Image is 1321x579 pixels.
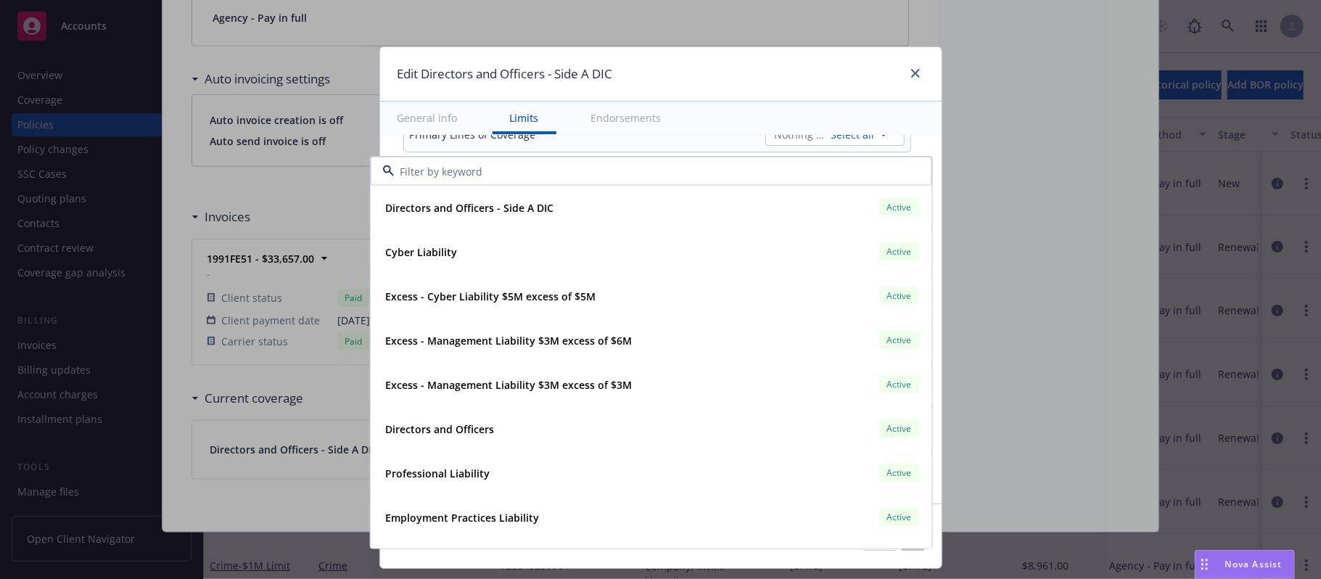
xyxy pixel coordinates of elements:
[493,102,556,134] button: Limits
[1196,551,1214,578] div: Drag to move
[574,102,679,134] button: Endorsements
[1195,550,1295,579] button: Nova Assist
[385,510,539,524] strong: Employment Practices Liability
[884,378,913,391] span: Active
[884,467,913,480] span: Active
[1225,558,1283,570] span: Nova Assist
[385,200,553,214] strong: Directors and Officers - Side A DIC
[385,289,596,303] strong: Excess - Cyber Liability $5M excess of $5M
[884,201,913,214] span: Active
[385,333,632,347] strong: Excess - Management Liability $3M excess of $6M
[385,466,490,480] strong: Professional Liability
[884,511,913,524] span: Active
[398,65,613,83] h1: Edit Directors and Officers - Side A DIC
[380,102,475,134] button: General info
[884,334,913,347] span: Active
[385,245,457,258] strong: Cyber Liability
[385,377,632,391] strong: Excess - Management Liability $3M excess of $3M
[884,422,913,435] span: Active
[385,422,494,435] strong: Directors and Officers
[884,289,913,303] span: Active
[394,163,902,178] input: Filter by keyword
[907,65,924,82] a: close
[884,245,913,258] span: Active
